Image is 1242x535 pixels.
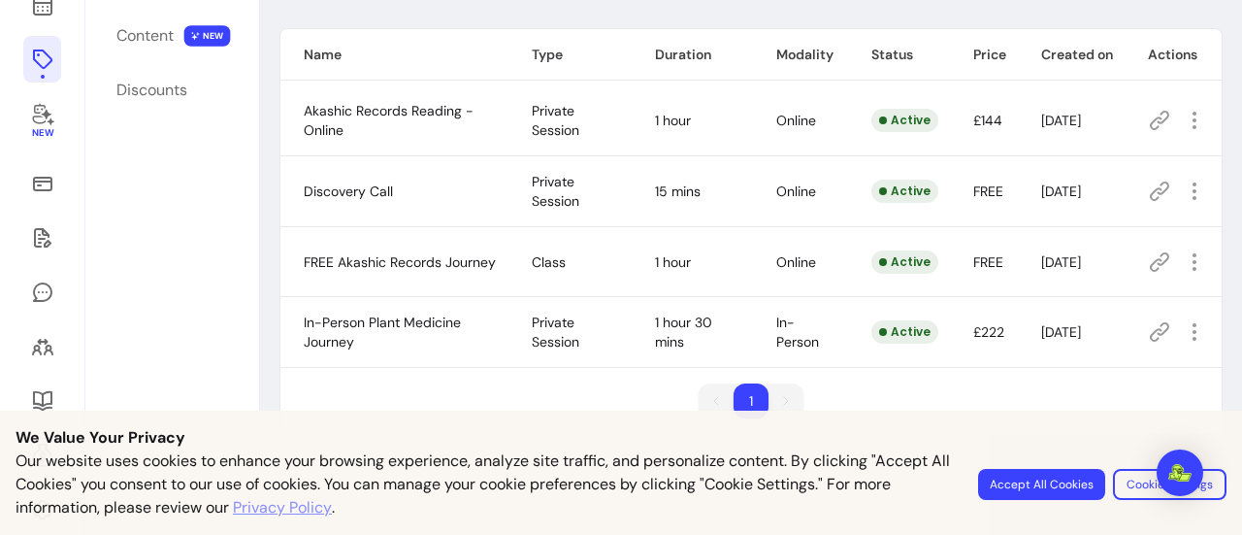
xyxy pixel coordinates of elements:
th: Duration [632,29,752,81]
span: Online [776,253,816,271]
a: Waivers [23,215,61,261]
nav: pagination navigation [689,374,813,428]
p: Our website uses cookies to enhance your browsing experience, analyze site traffic, and personali... [16,450,955,519]
span: 1 hour [655,253,691,271]
a: My Messages [23,269,61,316]
th: Actions [1125,29,1222,81]
span: Private Session [532,314,579,351]
span: [DATE] [1041,253,1081,271]
th: Price [950,29,1018,81]
span: [DATE] [1041,183,1081,200]
button: Accept All Cookies [978,469,1105,500]
span: Class [532,253,566,271]
span: 1 hour 30 mins [655,314,712,351]
th: Name [280,29,508,81]
span: Online [776,112,816,129]
a: Discounts [105,67,239,114]
span: FREE Akashic Records Journey [304,253,496,271]
a: Clients [23,323,61,370]
span: FREE [973,253,1003,271]
p: We Value Your Privacy [16,426,1226,450]
div: Open Intercom Messenger [1157,450,1203,496]
span: Private Session [532,173,579,210]
span: [DATE] [1041,112,1081,129]
div: Active [871,109,938,132]
div: Active [871,180,938,203]
a: Content NEW [105,13,239,59]
span: 1 hour [655,112,691,129]
span: Private Session [532,102,579,139]
span: £222 [973,323,1004,341]
span: FREE [973,183,1003,200]
span: NEW [184,25,231,47]
span: [DATE] [1041,323,1081,341]
th: Modality [753,29,848,81]
span: £144 [973,112,1002,129]
a: Privacy Policy [233,496,332,519]
a: New [23,90,61,152]
div: Content [116,24,174,48]
span: Akashic Records Reading - Online [304,102,474,139]
div: Active [871,320,938,344]
th: Type [508,29,632,81]
th: Status [848,29,950,81]
li: pagination item 1 active [734,384,768,418]
div: Active [871,251,938,274]
span: In-Person [776,314,819,351]
div: Discounts [116,79,187,102]
span: In-Person Plant Medicine Journey [304,314,461,351]
a: Offerings [23,36,61,83]
span: New [31,127,52,140]
span: Online [776,183,816,200]
span: Discovery Call [304,183,393,200]
th: Created on [1018,29,1125,81]
a: Resources [23,378,61,424]
button: Cookie Settings [1113,469,1226,500]
span: 15 mins [655,183,701,200]
a: Sales [23,160,61,207]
